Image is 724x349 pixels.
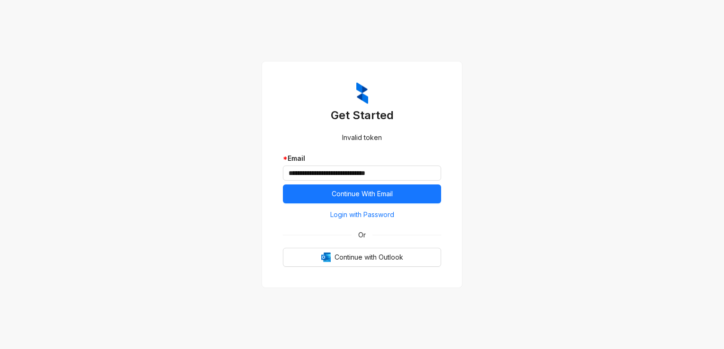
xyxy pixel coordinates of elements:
[283,184,441,203] button: Continue With Email
[352,230,372,240] span: Or
[335,252,403,262] span: Continue with Outlook
[283,132,441,143] div: Invalid token
[283,153,441,164] div: Email
[356,82,368,104] img: ZumaIcon
[283,108,441,123] h3: Get Started
[332,189,393,199] span: Continue With Email
[330,209,394,220] span: Login with Password
[321,253,331,262] img: Outlook
[283,248,441,267] button: OutlookContinue with Outlook
[283,207,441,222] button: Login with Password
